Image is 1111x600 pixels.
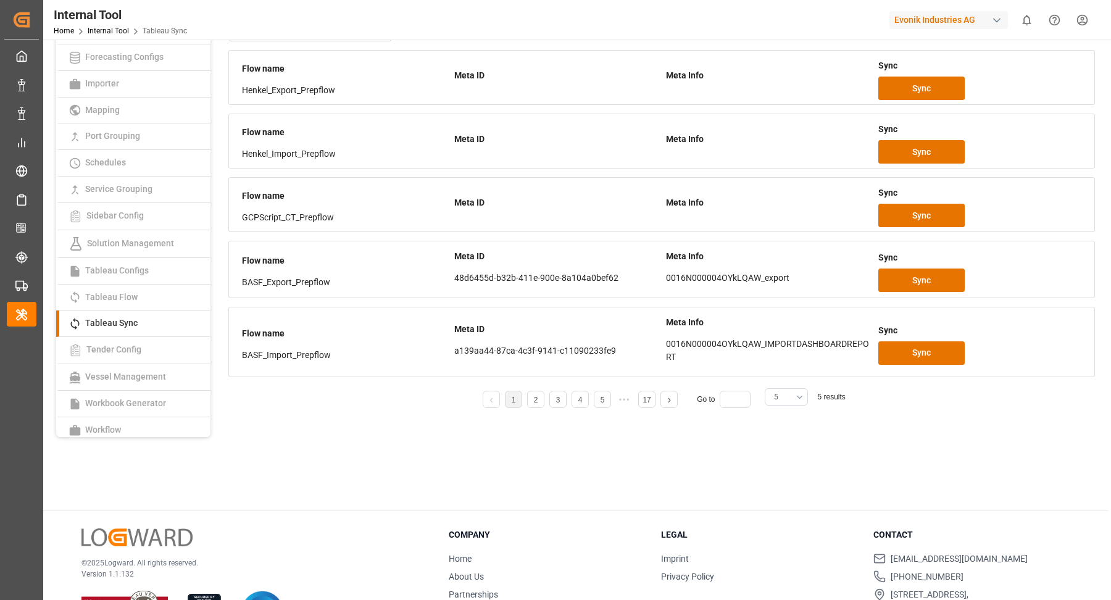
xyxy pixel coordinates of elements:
div: BASF_Import_Prepflow [242,349,446,362]
div: Meta ID [454,192,658,214]
a: Tableau Sync [56,310,210,337]
a: About Us [449,572,484,581]
button: Sync [878,77,965,100]
a: Mapping [56,98,210,124]
a: 5 [601,396,605,404]
a: Privacy Policy [661,572,714,581]
a: Vessel Management [56,364,210,391]
span: Port Grouping [81,131,144,141]
a: Workflow [56,417,210,443]
span: Importer [81,78,123,88]
button: Evonik Industries AG [889,8,1013,31]
li: 1 [505,391,522,408]
button: Sync [878,341,965,365]
p: Version 1.1.132 [81,569,418,580]
a: Imprint [661,554,689,564]
a: Service Grouping [56,177,210,203]
span: Solution Management [83,238,178,248]
a: Tableau Flow [56,285,210,311]
li: Next Page [660,391,678,408]
span: Forecasting Configs [81,52,167,62]
span: Workbook Generator [81,398,170,408]
li: 5 [594,391,611,408]
p: 48d6455d-b32b-411e-900e-8a104a0bef62 [454,272,658,285]
p: © 2025 Logward. All rights reserved. [81,557,418,569]
a: Importer [56,71,210,98]
span: [PHONE_NUMBER] [891,570,963,583]
div: Henkel_Export_Prepflow [242,84,446,97]
p: a139aa44-87ca-4c3f-9141-c11090233fe9 [454,344,658,357]
a: Internal Tool [88,27,129,35]
span: Tableau Sync [81,318,141,328]
a: Partnerships [449,590,498,599]
span: Sync [912,209,931,222]
div: Flow name [242,185,446,207]
span: Sync [912,274,931,287]
span: 5 [774,391,778,402]
a: Tableau Configs [56,258,210,285]
div: GCPScript_CT_Prepflow [242,211,446,224]
div: Flow name [242,58,446,80]
img: Logward Logo [81,528,193,546]
p: 0016N000004OYkLQAW_export [666,272,870,285]
span: Mapping [81,105,123,115]
div: Flow name [242,323,446,344]
span: Schedules [81,157,130,167]
li: 3 [549,391,567,408]
div: Go to [697,391,755,408]
button: Sync [878,269,965,292]
span: Sync [912,82,931,95]
span: Tableau Configs [81,265,152,275]
div: Flow name [242,250,446,272]
span: Tender Config [83,344,145,354]
a: 4 [578,396,583,404]
li: 4 [572,391,589,408]
div: Sync [878,182,1082,204]
a: Tender Config [56,337,210,364]
span: Service Grouping [81,184,156,194]
div: Meta Info [666,246,870,267]
div: Meta ID [454,128,658,150]
span: Tableau Flow [81,292,141,302]
div: Meta Info [666,128,870,150]
span: Workflow [81,425,125,435]
a: 2 [534,396,538,404]
p: 0016N000004OYkLQAW_IMPORTDASHBOARDREPORT [666,338,870,364]
div: BASF_Export_Prepflow [242,276,446,289]
li: 17 [638,391,655,408]
div: Henkel_Import_Prepflow [242,148,446,160]
span: Sync [912,146,931,159]
a: 3 [556,396,560,404]
a: Solution Management [56,230,210,258]
h3: Company [449,528,646,541]
div: Sync [878,55,1082,77]
a: Port Grouping [56,123,210,150]
div: Meta Info [666,312,870,333]
a: Home [449,554,472,564]
div: Meta ID [454,319,658,340]
a: Forecasting Configs [56,44,210,71]
span: Sidebar Config [83,210,148,220]
span: 5 results [817,393,845,401]
div: Meta Info [666,65,870,86]
a: Home [54,27,74,35]
span: Sync [912,346,931,359]
li: Previous Page [483,391,500,408]
div: Sync [878,320,1082,341]
button: Help Center [1041,6,1068,34]
button: open menu [765,388,808,406]
button: Sync [878,140,965,164]
li: Next 5 Pages [616,391,633,408]
span: Vessel Management [81,372,170,381]
a: Sidebar Config [56,203,210,230]
a: Schedules [56,150,210,177]
li: 2 [527,391,544,408]
a: 17 [643,396,651,404]
div: Sync [878,247,1082,269]
h3: Contact [873,528,1070,541]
